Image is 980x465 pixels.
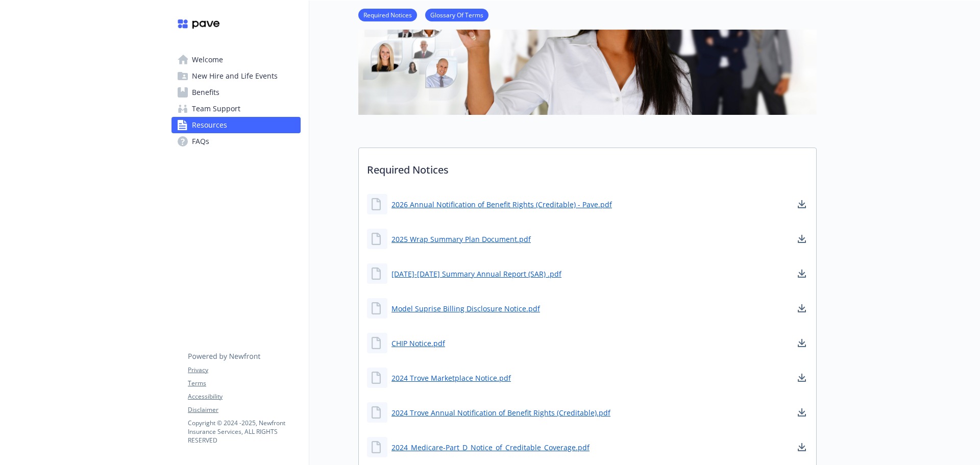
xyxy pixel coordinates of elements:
a: Disclaimer [188,405,300,414]
a: CHIP Notice.pdf [391,338,445,349]
a: download document [796,233,808,245]
a: FAQs [171,133,301,150]
a: download document [796,302,808,314]
a: download document [796,267,808,280]
a: 2024 Trove Marketplace Notice.pdf [391,373,511,383]
a: download document [796,337,808,349]
span: Resources [192,117,227,133]
a: New Hire and Life Events [171,68,301,84]
a: Required Notices [358,10,417,19]
a: Terms [188,379,300,388]
a: Model Suprise Billing Disclosure Notice.pdf [391,303,540,314]
p: Required Notices [359,148,816,186]
a: Privacy [188,365,300,375]
span: New Hire and Life Events [192,68,278,84]
span: Benefits [192,84,219,101]
a: Glossary Of Terms [425,10,488,19]
a: download document [796,198,808,210]
a: [DATE]-[DATE] Summary Annual Report (SAR) .pdf [391,268,561,279]
a: Benefits [171,84,301,101]
a: 2025 Wrap Summary Plan Document.pdf [391,234,531,244]
a: Welcome [171,52,301,68]
a: Accessibility [188,392,300,401]
p: Copyright © 2024 - 2025 , Newfront Insurance Services, ALL RIGHTS RESERVED [188,419,300,445]
a: 2026 Annual Notification of Benefit Rights (Creditable) - Pave.pdf [391,199,612,210]
span: Welcome [192,52,223,68]
a: download document [796,406,808,419]
span: FAQs [192,133,209,150]
a: Resources [171,117,301,133]
a: 2024 Trove Annual Notification of Benefit Rights (Creditable).pdf [391,407,610,418]
a: Team Support [171,101,301,117]
span: Team Support [192,101,240,117]
a: 2024_Medicare-Part_D_Notice_of_Creditable_Coverage.pdf [391,442,590,453]
a: download document [796,441,808,453]
a: download document [796,372,808,384]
